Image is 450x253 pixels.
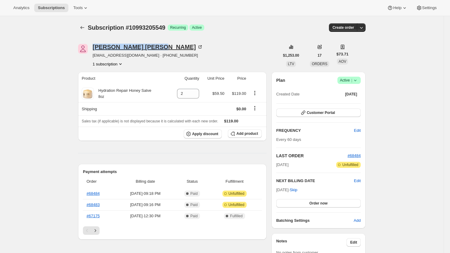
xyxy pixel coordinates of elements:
h2: Plan [276,77,285,83]
button: $1,253.00 [279,51,303,60]
span: [EMAIL_ADDRESS][DOMAIN_NAME] · [PHONE_NUMBER] [93,52,203,58]
span: Terry Aucoin [78,44,88,54]
th: Unit Price [201,72,226,85]
h6: Batching Settings [276,218,354,224]
span: Customer Portal [307,110,335,115]
button: Apply discount [184,129,222,138]
button: Customer Portal [276,108,361,117]
a: #67175 [87,214,100,218]
th: Price [226,72,248,85]
span: Active [192,25,202,30]
span: 17 [317,53,321,58]
span: Status [177,178,207,185]
h2: LAST ORDER [276,153,348,159]
button: Add product [228,129,261,138]
button: Product actions [250,90,260,96]
h2: NEXT BILLING DATE [276,178,354,184]
button: Skip [286,185,301,195]
span: Edit [354,128,361,134]
span: $1,253.00 [283,53,299,58]
span: Subscription #10993205549 [88,24,165,31]
span: | [351,78,352,83]
span: Unfulfilled [342,162,358,167]
span: Help [393,5,401,10]
button: Create order [329,23,358,32]
div: [PERSON_NAME] [PERSON_NAME] [93,44,203,50]
span: [DATE] · 09:16 PM [117,202,173,208]
h3: Notes [276,238,347,247]
span: LTV [288,62,294,66]
button: Add [350,216,364,225]
span: $0.00 [236,107,246,111]
span: Fulfillment [211,178,258,185]
button: Subscriptions [34,4,68,12]
button: 17 [314,51,325,60]
small: 8oz [98,95,104,99]
h2: FREQUENCY [276,128,354,134]
span: Add [354,218,361,224]
span: Analytics [13,5,29,10]
span: $119.00 [232,91,246,96]
span: Fulfilled [230,214,242,218]
button: Next [91,226,100,235]
img: product img [82,88,94,100]
span: Tools [73,5,83,10]
button: Edit [350,126,364,135]
span: ORDERS [312,62,327,66]
h2: Payment attempts [83,169,262,175]
th: Shipping [78,102,169,115]
th: Order [83,175,116,188]
span: AOV [339,59,346,64]
span: [DATE] · [276,188,297,192]
button: Edit [354,178,361,184]
span: [DATE] · 12:30 PM [117,213,173,219]
span: Unfulfilled [228,191,245,196]
button: Help [383,4,411,12]
th: Product [78,72,169,85]
span: $73.71 [337,51,349,57]
span: Settings [422,5,437,10]
button: [DATE] [341,90,361,98]
button: Tools [70,4,92,12]
span: Unfulfilled [228,202,245,207]
button: Analytics [10,4,33,12]
span: Active [340,77,358,83]
span: Every 60 days [276,137,301,142]
span: Billing date [117,178,173,185]
button: Product actions [93,61,123,67]
span: Order now [309,201,327,206]
button: Order now [276,199,361,208]
a: #68483 [87,202,100,207]
button: #68484 [348,153,361,159]
span: Apply discount [192,131,218,136]
span: Recurring [170,25,186,30]
button: Settings [412,4,440,12]
span: Add product [236,131,258,136]
span: Created Date [276,91,300,97]
span: $59.50 [212,91,225,96]
button: Shipping actions [250,105,260,112]
span: Paid [190,214,198,218]
span: $119.00 [224,119,238,123]
span: Create order [333,25,354,30]
span: Sales tax (if applicable) is not displayed because it is calculated with each new order. [82,119,218,123]
span: Paid [190,191,198,196]
span: Paid [190,202,198,207]
span: Edit [350,240,357,245]
button: Subscriptions [78,23,87,32]
span: Skip [290,187,297,193]
a: #68484 [87,191,100,196]
span: [DATE] [345,92,357,97]
span: Subscriptions [38,5,65,10]
span: [DATE] · 09:18 PM [117,191,173,197]
a: #68484 [348,153,361,158]
th: Quantity [169,72,201,85]
div: Hydration Repair Honey Salve [94,88,151,100]
nav: Pagination [83,226,262,235]
span: [DATE] [276,162,289,168]
button: Edit [347,238,361,247]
